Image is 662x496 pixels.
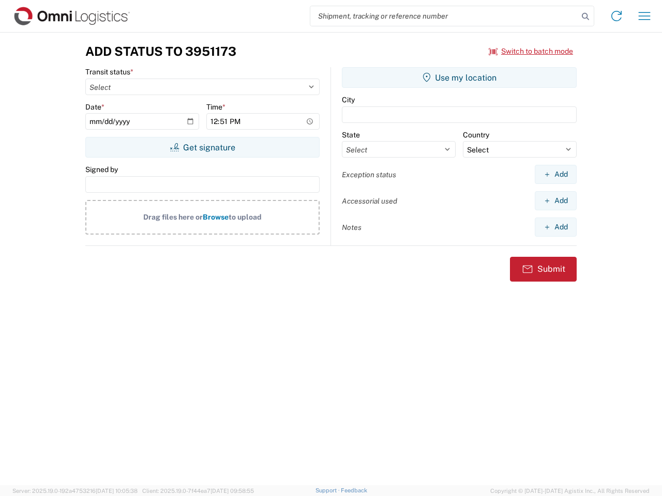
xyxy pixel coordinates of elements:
label: City [342,95,355,104]
span: Copyright © [DATE]-[DATE] Agistix Inc., All Rights Reserved [490,486,650,495]
label: Country [463,130,489,139]
span: Server: 2025.19.0-192a4753216 [12,488,138,494]
span: to upload [229,213,262,221]
span: [DATE] 10:05:38 [96,488,138,494]
label: Signed by [85,165,118,174]
label: Accessorial used [342,196,397,206]
button: Add [535,191,577,210]
input: Shipment, tracking or reference number [310,6,578,26]
label: State [342,130,360,139]
span: Client: 2025.19.0-7f44ea7 [142,488,254,494]
span: Browse [203,213,229,221]
button: Get signature [85,137,320,158]
button: Add [535,165,577,184]
label: Transit status [85,67,133,76]
label: Time [206,102,225,112]
h3: Add Status to 3951173 [85,44,236,59]
button: Use my location [342,67,577,88]
span: [DATE] 09:58:55 [210,488,254,494]
label: Date [85,102,104,112]
button: Submit [510,257,577,282]
span: Drag files here or [143,213,203,221]
a: Feedback [341,487,367,493]
button: Add [535,218,577,237]
a: Support [315,487,341,493]
label: Notes [342,223,362,232]
button: Switch to batch mode [489,43,573,60]
label: Exception status [342,170,396,179]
